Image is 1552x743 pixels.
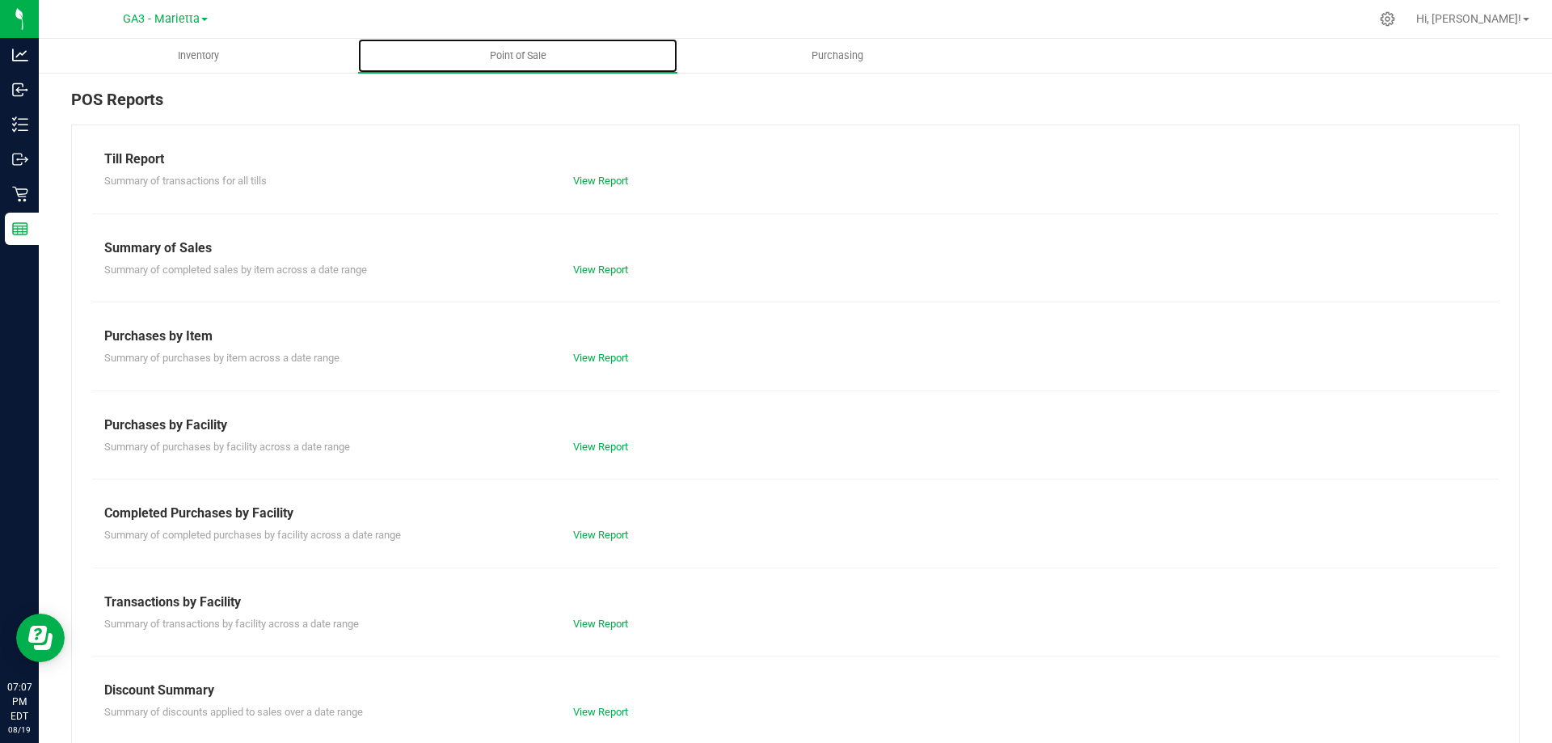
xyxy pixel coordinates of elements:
[104,150,1487,169] div: Till Report
[12,47,28,63] inline-svg: Analytics
[7,680,32,724] p: 07:07 PM EDT
[12,186,28,202] inline-svg: Retail
[71,87,1520,125] div: POS Reports
[573,264,628,276] a: View Report
[104,529,401,541] span: Summary of completed purchases by facility across a date range
[573,618,628,630] a: View Report
[104,593,1487,612] div: Transactions by Facility
[573,529,628,541] a: View Report
[1377,11,1398,27] div: Manage settings
[677,39,997,73] a: Purchasing
[156,49,241,63] span: Inventory
[468,49,568,63] span: Point of Sale
[1416,12,1521,25] span: Hi, [PERSON_NAME]!
[573,352,628,364] a: View Report
[104,416,1487,435] div: Purchases by Facility
[104,264,367,276] span: Summary of completed sales by item across a date range
[358,39,677,73] a: Point of Sale
[16,614,65,662] iframe: Resource center
[12,116,28,133] inline-svg: Inventory
[104,681,1487,700] div: Discount Summary
[790,49,885,63] span: Purchasing
[104,441,350,453] span: Summary of purchases by facility across a date range
[104,327,1487,346] div: Purchases by Item
[12,221,28,237] inline-svg: Reports
[573,706,628,718] a: View Report
[104,618,359,630] span: Summary of transactions by facility across a date range
[39,39,358,73] a: Inventory
[104,706,363,718] span: Summary of discounts applied to sales over a date range
[7,724,32,736] p: 08/19
[123,12,200,26] span: GA3 - Marietta
[104,352,339,364] span: Summary of purchases by item across a date range
[573,441,628,453] a: View Report
[12,151,28,167] inline-svg: Outbound
[12,82,28,98] inline-svg: Inbound
[104,504,1487,523] div: Completed Purchases by Facility
[104,175,267,187] span: Summary of transactions for all tills
[573,175,628,187] a: View Report
[104,239,1487,258] div: Summary of Sales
